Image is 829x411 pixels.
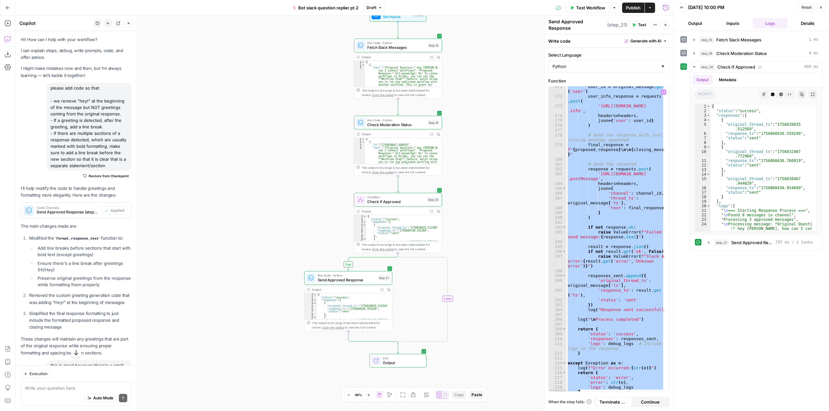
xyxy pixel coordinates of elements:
[427,197,439,202] div: Step 20
[363,215,366,218] span: Toggle code folding, rows 1 through 27
[707,104,710,109] span: Toggle code folding, rows 1 through 59
[81,172,131,180] button: Restore from Checkpoint
[695,186,710,190] div: 16
[312,287,377,292] div: Output
[549,336,566,341] div: 210
[695,131,710,136] div: 6
[695,177,710,186] div: 15
[304,271,392,331] div: Run Code · PythonSend Approved ResponseStep 21Output{ "status":"success", "responses":[ { "origin...
[707,172,710,177] span: Toggle code folding, rows 14 through 18
[549,215,566,220] div: 190
[549,196,566,205] div: 187
[544,34,674,48] div: Write code
[549,157,566,162] div: 180
[630,38,661,44] span: Generate with AI
[801,5,812,10] span: Reset
[809,50,818,56] span: 0 ms
[304,302,317,305] div: 4
[695,136,710,140] div: 7
[323,326,344,330] span: Copy the output
[21,185,131,199] p: I'll help modify the code to handle greetings and formatting more elegantly. Here are the changes:
[731,239,773,246] span: Send Approved Response
[699,50,714,57] span: step_19
[47,83,131,171] div: please add code so that: - we remove "hey!" at the beginning of the message but NOT greetings com...
[717,64,755,70] span: Check If Approved
[549,142,566,157] div: 179
[549,84,566,94] div: 171
[549,375,566,380] div: 217
[695,195,710,199] div: 18
[549,181,566,186] div: 184
[549,128,566,133] div: 177
[383,356,421,361] span: End
[354,38,442,99] div: Run Code · PythonFetch Slack MessagesStep 10Output[ { "text":"*Original Question:* hey [PERSON_NA...
[548,52,670,58] label: Select Language
[318,277,376,283] span: Send Approved Response
[21,370,51,378] button: Execution
[695,122,710,131] div: 5
[607,22,627,28] span: ( step_21 )
[549,18,606,31] textarea: Send Approved Response
[695,163,710,168] div: 12
[29,292,131,306] p: Removed the custom greeting generation code that was adding "Hey!" at the beginning of messages
[451,391,466,399] button: Copy
[21,65,131,79] p: I might make mistakes now and then, but I’m always learning — let’s tackle it together!
[549,297,566,302] div: 202
[695,168,710,172] div: 13
[367,5,376,11] span: Draft
[549,331,566,336] div: 209
[552,63,658,70] input: Python
[549,273,566,278] div: 199
[110,208,124,213] span: Applied
[809,37,818,43] span: 1 ms
[716,37,761,43] span: Fetch Slack Messages
[695,217,710,222] div: 23
[638,22,646,28] span: Test
[692,75,712,85] button: Output
[629,21,649,29] button: Test
[695,118,710,122] div: 4
[36,260,131,273] li: Ensure there's a line break after greetings (Hi/Hey)
[690,48,822,59] button: 0 ms
[354,232,367,235] div: 7
[549,103,566,113] div: 173
[549,361,566,365] div: 214
[622,3,644,13] button: Publish
[695,172,710,177] div: 14
[549,167,566,171] div: 182
[707,204,710,208] span: Toggle code folding, rows 20 through 58
[347,253,398,270] g: Edge from step_20 to step_21
[304,319,317,322] div: 10
[690,72,822,251] div: 809 ms
[304,299,317,302] div: 3
[549,171,566,181] div: 183
[548,78,670,84] label: Function
[362,141,365,144] span: Toggle code folding, rows 2 through 5
[304,313,317,316] div: 8
[21,36,131,43] p: Hi! How can I help with your workflow?
[29,310,131,330] p: Simplified the final response formatting to just include the formatted proposed response and clos...
[549,249,566,254] div: 196
[362,165,439,174] div: This output is too large & has been abbreviated for review. to view the full content.
[354,226,367,229] div: 5
[695,113,710,118] div: 3
[367,199,425,205] span: Check If Approved
[776,240,813,245] span: 787 ms / 1 tasks
[469,391,485,399] button: Paste
[354,238,367,241] div: 9
[549,210,566,215] div: 189
[362,64,365,67] span: Toggle code folding, rows 2 through 4
[549,239,566,244] div: 194
[549,230,566,239] div: 193
[549,341,566,351] div: 211
[29,235,131,242] p: Modified the function to:
[85,394,116,402] button: Auto Mode
[549,268,566,273] div: 198
[354,223,367,226] div: 4
[695,145,710,149] div: 9
[362,243,439,252] div: This output is too large & has been abbreviated for review. to view the full content.
[355,392,362,397] span: 88%
[549,244,566,249] div: 195
[354,221,367,223] div: 3
[549,186,566,191] div: 185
